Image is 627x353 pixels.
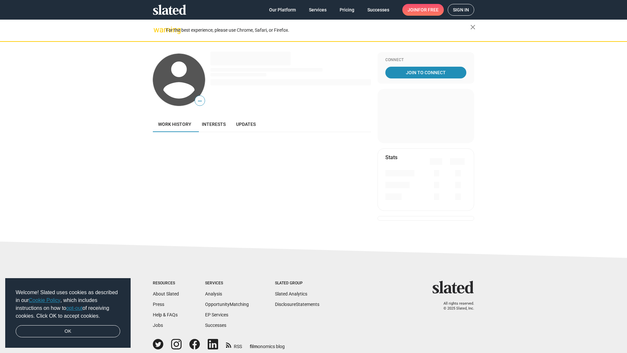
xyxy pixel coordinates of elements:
[334,4,360,16] a: Pricing
[231,116,261,132] a: Updates
[448,4,474,16] a: Sign in
[250,338,285,350] a: filmonomics blog
[418,4,439,16] span: for free
[367,4,389,16] span: Successes
[153,281,179,286] div: Resources
[402,4,444,16] a: Joinfor free
[469,23,477,31] mat-icon: close
[66,305,83,311] a: opt-out
[166,26,470,35] div: For the best experience, please use Chrome, Safari, or Firefox.
[153,312,178,317] a: Help & FAQs
[158,122,191,127] span: Work history
[385,67,466,78] a: Join To Connect
[226,340,242,350] a: RSS
[362,4,394,16] a: Successes
[195,97,205,105] span: —
[275,281,319,286] div: Slated Group
[153,291,179,296] a: About Slated
[16,325,120,338] a: dismiss cookie message
[205,291,222,296] a: Analysis
[5,278,131,348] div: cookieconsent
[453,4,469,15] span: Sign in
[309,4,327,16] span: Services
[197,116,231,132] a: Interests
[250,344,258,349] span: film
[153,26,161,34] mat-icon: warning
[202,122,226,127] span: Interests
[205,312,228,317] a: EP Services
[340,4,354,16] span: Pricing
[304,4,332,16] a: Services
[153,323,163,328] a: Jobs
[385,58,466,63] div: Connect
[205,281,249,286] div: Services
[385,154,397,161] mat-card-title: Stats
[16,289,120,320] span: Welcome! Slated uses cookies as described in our , which includes instructions on how to of recei...
[153,302,164,307] a: Press
[269,4,296,16] span: Our Platform
[387,67,465,78] span: Join To Connect
[275,302,319,307] a: DisclosureStatements
[437,301,474,311] p: All rights reserved. © 2025 Slated, Inc.
[29,297,60,303] a: Cookie Policy
[236,122,256,127] span: Updates
[264,4,301,16] a: Our Platform
[408,4,439,16] span: Join
[275,291,307,296] a: Slated Analytics
[205,302,249,307] a: OpportunityMatching
[153,116,197,132] a: Work history
[205,323,226,328] a: Successes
